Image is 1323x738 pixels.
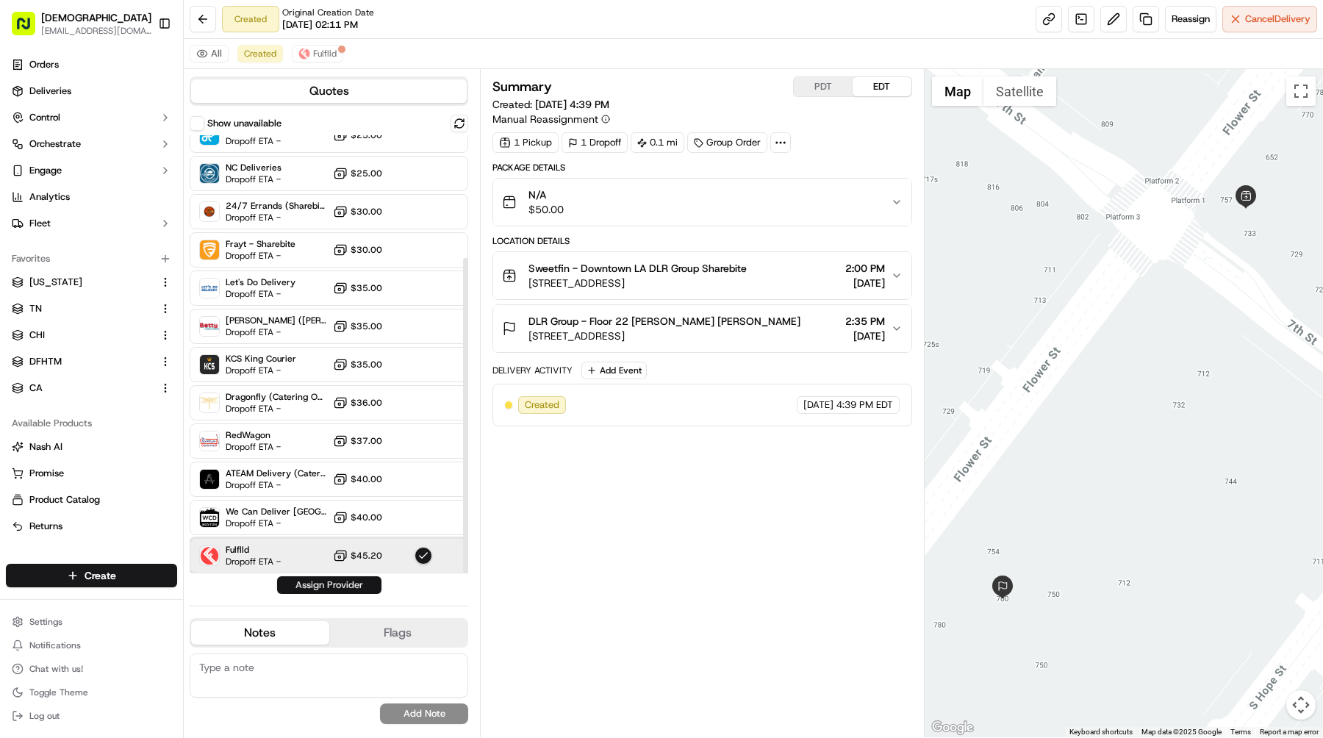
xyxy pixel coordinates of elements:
[226,135,281,147] span: Dropoff ETA -
[250,145,268,162] button: Start new chat
[845,329,885,343] span: [DATE]
[29,137,81,151] span: Orchestrate
[191,79,467,103] button: Quotes
[226,200,327,212] span: 24/7 Errands (Sharebite)
[124,290,136,302] div: 💻
[66,140,241,155] div: Start new chat
[226,276,295,288] span: Let's Do Delivery
[200,164,219,183] img: NC Deliveries
[104,324,178,336] a: Powered byPylon
[528,314,800,329] span: DLR Group - Floor 22 [PERSON_NAME] [PERSON_NAME]
[1165,6,1216,32] button: Reassign
[226,403,327,415] span: Dropoff ETA -
[31,140,57,167] img: 1724597045416-56b7ee45-8013-43a0-a6f9-03cb97ddad50
[226,467,327,479] span: ATEAM Delivery (Catering)
[351,512,382,523] span: $40.00
[226,556,281,567] span: Dropoff ETA -
[200,546,219,565] img: Fulflld
[226,517,327,529] span: Dropoff ETA -
[6,323,177,347] button: CHI
[12,520,171,533] a: Returns
[29,663,83,675] span: Chat with us!
[29,229,41,240] img: 1736555255976-a54dd68f-1ca7-489b-9aae-adbdc363a1c4
[528,329,800,343] span: [STREET_ADDRESS]
[492,80,552,93] h3: Summary
[15,191,98,203] div: Past conversations
[333,548,382,563] button: $45.20
[6,488,177,512] button: Product Catalog
[226,326,327,338] span: Dropoff ETA -
[845,276,885,290] span: [DATE]
[226,238,295,250] span: Frayt - Sharebite
[581,362,647,379] button: Add Event
[226,429,281,441] span: RedWagon
[492,112,610,126] button: Manual Reassignment
[282,18,358,32] span: [DATE] 02:11 PM
[351,397,382,409] span: $36.00
[1141,728,1222,736] span: Map data ©2025 Google
[528,187,564,202] span: N/A
[200,431,219,451] img: RedWagon
[29,289,112,304] span: Knowledge Base
[200,240,219,259] img: Frayt - Sharebite
[6,247,177,271] div: Favorites
[29,329,45,342] span: CHI
[333,281,382,295] button: $35.00
[1172,12,1210,26] span: Reassign
[329,621,467,645] button: Flags
[845,261,885,276] span: 2:00 PM
[200,317,219,336] img: Betty (Nash TMS)
[528,202,564,217] span: $50.00
[15,59,268,82] p: Welcome 👋
[493,179,911,226] button: N/A$50.00
[200,202,219,221] img: 24/7 Errands (Sharebite)
[200,279,219,298] img: Let's Do Delivery
[333,128,382,143] button: $25.00
[29,355,62,368] span: DFHTM
[6,132,177,156] button: Orchestrate
[15,290,26,302] div: 📗
[493,252,911,299] button: Sweetfin - Downtown LA DLR Group Sharebite[STREET_ADDRESS]2:00 PM[DATE]
[932,76,983,106] button: Show street map
[226,353,296,365] span: KCS King Courier
[226,365,296,376] span: Dropoff ETA -
[38,95,265,110] input: Got a question? Start typing here...
[6,297,177,320] button: TN
[29,687,88,698] span: Toggle Theme
[351,550,382,562] span: $45.20
[6,6,152,41] button: [DEMOGRAPHIC_DATA][EMAIL_ADDRESS][DOMAIN_NAME]
[46,228,121,240] span: Klarizel Pensader
[29,190,70,204] span: Analytics
[29,520,62,533] span: Returns
[6,159,177,182] button: Engage
[1260,728,1319,736] a: Report a map error
[836,398,893,412] span: 4:39 PM EDT
[29,616,62,628] span: Settings
[928,718,977,737] a: Open this area in Google Maps (opens a new window)
[492,97,609,112] span: Created:
[1230,728,1251,736] a: Terms (opens in new tab)
[29,217,51,230] span: Fleet
[351,244,382,256] span: $30.00
[12,276,154,289] a: [US_STATE]
[12,493,171,506] a: Product Catalog
[351,129,382,141] span: $25.00
[351,282,382,294] span: $35.00
[29,710,60,722] span: Log out
[226,288,295,300] span: Dropoff ETA -
[351,206,382,218] span: $30.00
[794,77,853,96] button: PDT
[928,718,977,737] img: Google
[12,355,154,368] a: DFHTM
[1286,76,1316,106] button: Toggle fullscreen view
[6,564,177,587] button: Create
[29,85,71,98] span: Deliveries
[983,76,1056,106] button: Show satellite imagery
[41,25,151,37] button: [EMAIL_ADDRESS][DOMAIN_NAME]
[333,357,382,372] button: $35.00
[282,7,374,18] span: Original Creation Date
[1286,690,1316,720] button: Map camera controls
[853,77,911,96] button: EDT
[333,434,382,448] button: $37.00
[200,508,219,527] img: We Can Deliver Boston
